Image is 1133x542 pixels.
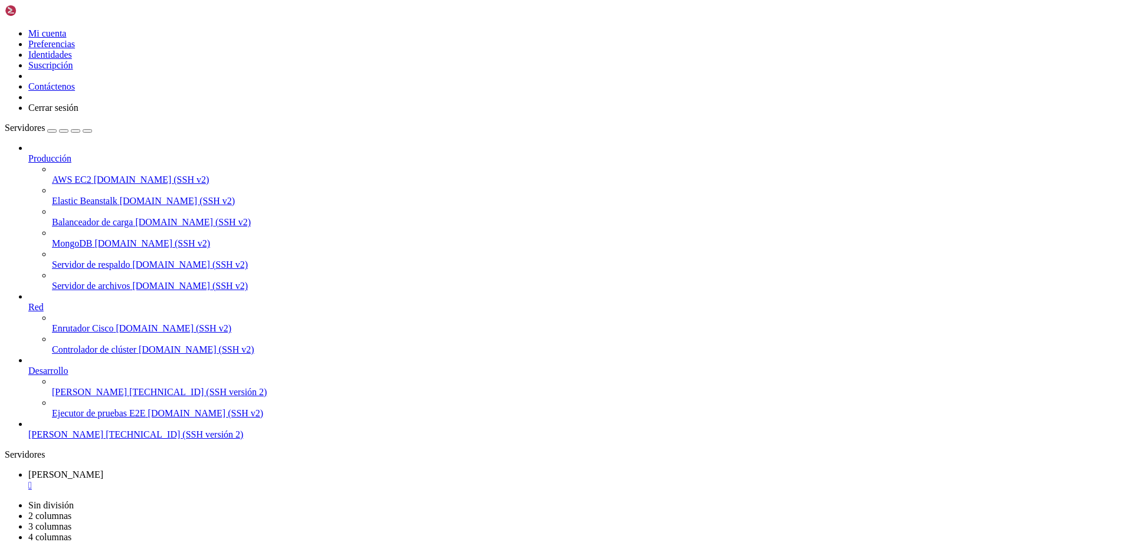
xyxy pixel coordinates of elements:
[5,165,979,175] x-row: [URL][DOMAIN_NAME]
[28,532,71,542] font: 4 columnas
[52,408,146,418] font: Ejecutor de pruebas E2E
[52,344,1128,355] a: Controlador de clúster [DOMAIN_NAME] (SSH v2)
[52,238,1128,249] a: MongoDB [DOMAIN_NAME] (SSH v2)
[28,480,1128,491] a: 
[52,323,113,333] font: Enrutador Cisco
[5,265,979,275] x-row: Last login: [DATE] from [TECHNICAL_ID]
[5,205,979,215] x-row: 0 updates can be applied immediately.
[5,185,979,195] x-row: Expanded Security Maintenance for Applications is not enabled.
[52,249,1128,270] li: Servidor de respaldo [DOMAIN_NAME] (SSH v2)
[52,217,133,227] font: Balanceador de carga
[5,135,979,145] x-row: * Strictly confined Kubernetes makes edge and IoT secure. Learn how MicroK8s
[28,480,32,490] font: 
[52,398,1128,419] li: Ejecutor de pruebas E2E [DOMAIN_NAME] (SSH v2)
[28,469,103,479] font: [PERSON_NAME]
[52,281,130,291] font: Servidor de archivos
[52,323,1128,334] a: Enrutador Cisco [DOMAIN_NAME] (SSH v2)
[5,225,979,235] x-row: Enable ESM Apps to receive additional future security updates.
[5,123,45,133] font: Servidores
[52,206,1128,228] li: Balanceador de carga [DOMAIN_NAME] (SSH v2)
[5,449,45,459] font: Servidores
[106,429,243,439] font: [TECHNICAL_ID] (SSH versión 2)
[28,60,73,70] a: Suscripción
[52,259,1128,270] a: Servidor de respaldo [DOMAIN_NAME] (SSH v2)
[52,313,1128,334] li: Enrutador Cisco [DOMAIN_NAME] (SSH v2)
[28,143,1128,291] li: Producción
[132,259,248,270] font: [DOMAIN_NAME] (SSH v2)
[28,153,1128,164] a: Producción
[52,344,136,354] font: Controlador de clúster
[5,5,979,15] x-row: Welcome to Ubuntu 24.04.3 LTS (GNU/Linux 6.11.0-1018-azure x86_64)
[52,376,1128,398] li: [PERSON_NAME] [TECHNICAL_ID] (SSH versión 2)
[52,228,1128,249] li: MongoDB [DOMAIN_NAME] (SSH v2)
[28,500,74,510] font: Sin división
[5,45,979,55] x-row: * Support: [URL][DOMAIN_NAME]
[5,35,979,45] x-row: * Management: [URL][DOMAIN_NAME]
[5,275,132,285] span: [PERSON_NAME]@[PERSON_NAME]
[129,387,267,397] font: [TECHNICAL_ID] (SSH versión 2)
[5,105,979,115] x-row: Memory usage: 29% IPv4 address for eth0: [TECHNICAL_ID]
[28,355,1128,419] li: Desarrollo
[28,302,1128,313] a: Red
[99,275,104,285] div: (19, 27)
[52,387,127,397] font: [PERSON_NAME]
[5,5,73,17] img: Concha
[52,238,92,248] font: MongoDB
[28,39,75,49] a: Preferencias
[5,95,979,105] x-row: Usage of /: 5.8% of 28.02GB Users logged in: 0
[52,196,117,206] font: Elastic Beanstalk
[132,281,248,291] font: [DOMAIN_NAME] (SSH v2)
[28,429,1128,440] a: [PERSON_NAME] [TECHNICAL_ID] (SSH versión 2)
[28,521,71,531] font: 3 columnas
[5,25,979,35] x-row: * Documentation: [URL][DOMAIN_NAME]
[28,366,1128,376] a: Desarrollo
[148,408,264,418] font: [DOMAIN_NAME] (SSH v2)
[52,281,1128,291] a: Servidor de archivos [DOMAIN_NAME] (SSH v2)
[52,175,91,185] font: AWS EC2
[120,196,235,206] font: [DOMAIN_NAME] (SSH v2)
[28,103,78,113] font: Cerrar sesión
[28,511,71,521] font: 2 columnas
[28,28,66,38] a: Mi cuenta
[94,175,209,185] font: [DOMAIN_NAME] (SSH v2)
[28,469,1128,491] a: Nicolás
[5,145,979,155] x-row: just raised the bar for easy, resilient and secure K8s cluster deployment.
[28,366,68,376] font: Desarrollo
[52,387,1128,398] a: [PERSON_NAME] [TECHNICAL_ID] (SSH versión 2)
[52,259,130,270] font: Servidor de respaldo
[94,238,210,248] font: [DOMAIN_NAME] (SSH v2)
[52,408,1128,419] a: Ejecutor de pruebas E2E [DOMAIN_NAME] (SSH v2)
[52,217,1128,228] a: Balanceador de carga [DOMAIN_NAME] (SSH v2)
[28,419,1128,440] li: [PERSON_NAME] [TECHNICAL_ID] (SSH versión 2)
[52,175,1128,185] a: AWS EC2 [DOMAIN_NAME] (SSH v2)
[5,65,979,75] x-row: System information as of [DATE]
[139,344,254,354] font: [DOMAIN_NAME] (SSH v2)
[5,115,979,125] x-row: Swap usage: 0%
[5,275,979,285] x-row: : $
[5,123,92,133] a: Servidores
[52,270,1128,291] li: Servidor de archivos [DOMAIN_NAME] (SSH v2)
[52,196,1128,206] a: Elastic Beanstalk [DOMAIN_NAME] (SSH v2)
[28,81,75,91] a: Contáctenos
[28,429,103,439] font: [PERSON_NAME]
[28,153,71,163] font: Producción
[116,323,231,333] font: [DOMAIN_NAME] (SSH v2)
[135,217,251,227] font: [DOMAIN_NAME] (SSH v2)
[5,235,979,245] x-row: See [URL][DOMAIN_NAME] or run: sudo pro status
[5,85,979,95] x-row: System load: 0.39 Processes: 116
[52,164,1128,185] li: AWS EC2 [DOMAIN_NAME] (SSH v2)
[52,185,1128,206] li: Elastic Beanstalk [DOMAIN_NAME] (SSH v2)
[28,302,44,312] font: Red
[28,50,72,60] a: Identidades
[137,275,142,285] span: ~
[52,334,1128,355] li: Controlador de clúster [DOMAIN_NAME] (SSH v2)
[28,291,1128,355] li: Red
